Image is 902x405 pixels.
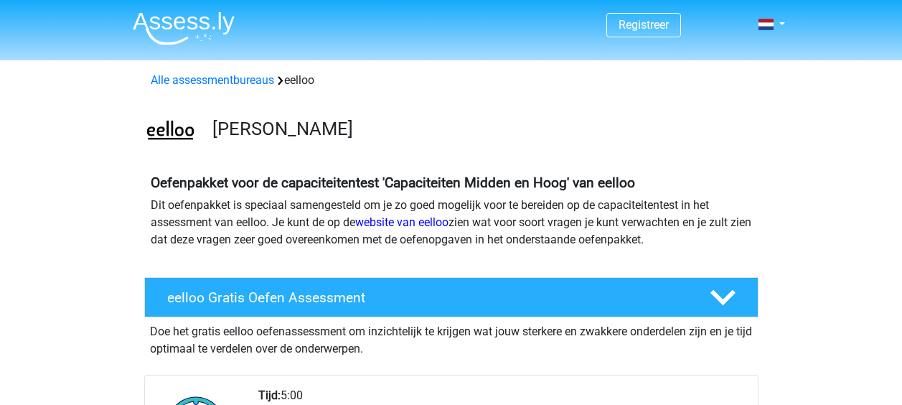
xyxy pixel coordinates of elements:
[138,277,764,317] a: eelloo Gratis Oefen Assessment
[619,18,669,32] a: Registreer
[151,197,752,248] p: Dit oefenpakket is speciaal samengesteld om je zo goed mogelijk voor te bereiden op de capaciteit...
[145,106,196,157] img: eelloo.png
[144,317,758,358] div: Doe het gratis eelloo oefenassessment om inzichtelijk te krijgen wat jouw sterkere en zwakkere on...
[355,215,448,229] a: website van eelloo
[167,289,687,306] h4: eelloo Gratis Oefen Assessment
[145,72,758,89] div: eelloo
[212,118,747,140] h3: [PERSON_NAME]
[258,388,281,402] b: Tijd:
[151,73,274,87] a: Alle assessmentbureaus
[151,174,635,191] b: Oefenpakket voor de capaciteitentest 'Capaciteiten Midden en Hoog' van eelloo
[133,11,235,45] img: Assessly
